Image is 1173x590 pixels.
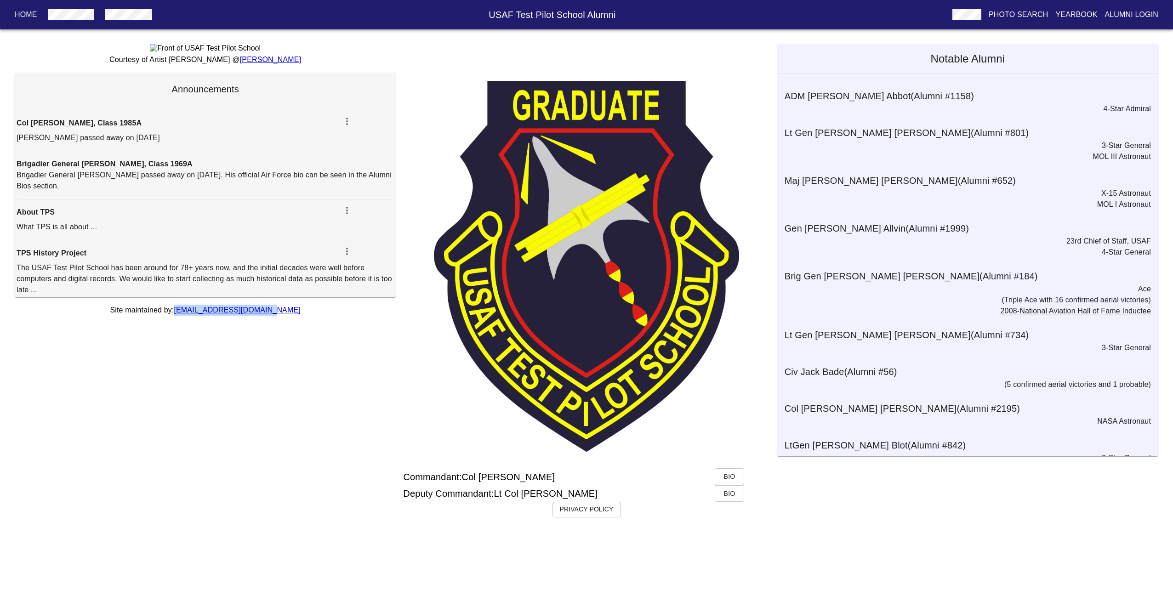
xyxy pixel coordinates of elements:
[15,305,396,316] p: Site maintained by:
[715,485,744,502] button: Bio
[777,140,1151,151] p: 3-Star General
[17,132,394,143] p: [PERSON_NAME] passed away on [DATE]
[17,249,86,257] strong: TPS History Project
[785,328,1158,342] h6: Lt Gen [PERSON_NAME] [PERSON_NAME] (Alumni # 734 )
[434,81,739,452] img: TPS Patch
[777,295,1151,306] p: (Triple Ace with 16 confirmed aerial victories)
[722,488,737,499] span: Bio
[15,54,396,65] p: Courtesy of Artist [PERSON_NAME] @
[403,470,555,484] h6: Commandant: Col [PERSON_NAME]
[17,221,394,233] p: What TPS is all about ...
[150,44,261,52] img: Front of USAF Test Pilot School
[1055,9,1097,20] p: Yearbook
[777,151,1151,162] p: MOL III Astronaut
[777,236,1151,247] p: 23rd Chief of Staff, USAF
[15,9,37,20] p: Home
[1001,307,1151,315] a: 2008-National Aviation Hall of Fame Inductee
[1052,6,1101,23] button: Yearbook
[156,7,949,22] h6: USAF Test Pilot School Alumni
[785,401,1158,416] h6: Col [PERSON_NAME] [PERSON_NAME] (Alumni # 2195 )
[777,453,1151,464] p: 3-Star General
[989,9,1048,20] p: Photo Search
[17,262,394,295] p: The USAF Test Pilot School has been around for 78+ years now, and the initial decades were well b...
[1101,6,1162,23] button: Alumni Login
[17,170,394,192] p: Brigadier General [PERSON_NAME] passed away on [DATE]. His official Air Force bio can be seen in ...
[1105,9,1159,20] p: Alumni Login
[403,486,598,501] h6: Deputy Commandant: Lt Col [PERSON_NAME]
[17,119,142,127] strong: Col [PERSON_NAME], Class 1985A
[785,173,1158,188] h6: Maj [PERSON_NAME] [PERSON_NAME] (Alumni # 652 )
[777,284,1151,295] p: Ace
[17,208,55,216] strong: About TPS
[777,247,1151,258] p: 4-Star General
[785,438,1158,453] h6: LtGen [PERSON_NAME] Blot (Alumni # 842 )
[777,188,1151,199] p: X-15 Astronaut
[11,6,41,23] button: Home
[715,468,744,485] button: Bio
[777,416,1151,427] p: NASA Astronaut
[552,502,621,517] button: Privacy Policy
[777,342,1151,353] p: 3-Star General
[777,44,1158,74] h5: Notable Alumni
[722,471,737,482] span: Bio
[777,199,1151,210] p: MOL I Astronaut
[777,379,1151,390] p: (5 confirmed aerial victories and 1 probable)
[785,125,1158,140] h6: Lt Gen [PERSON_NAME] [PERSON_NAME] (Alumni # 801 )
[560,505,614,515] h6: Privacy Policy
[785,364,1158,379] h6: Civ Jack Bade (Alumni # 56 )
[17,82,394,96] h6: Announcements
[17,160,193,168] strong: Brigadier General [PERSON_NAME], Class 1969A
[240,56,302,63] a: [PERSON_NAME]
[174,306,300,314] a: [EMAIL_ADDRESS][DOMAIN_NAME]
[985,6,1052,23] button: Photo Search
[777,103,1151,114] p: 4-Star Admiral
[785,269,1158,284] h6: Brig Gen [PERSON_NAME] [PERSON_NAME] (Alumni # 184 )
[785,221,1158,236] h6: Gen [PERSON_NAME] Allvin (Alumni # 1999 )
[785,89,1158,103] h6: ADM [PERSON_NAME] Abbot (Alumni # 1158 )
